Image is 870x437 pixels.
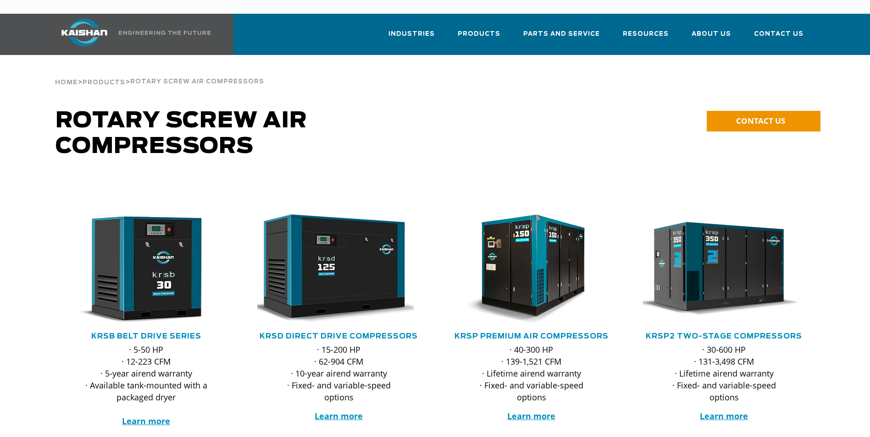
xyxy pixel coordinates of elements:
span: CONTACT US [736,115,785,126]
div: > > [55,55,264,90]
a: Industries [388,22,435,53]
a: Learn more [315,410,363,421]
p: · 15-200 HP · 62-904 CFM · 10-year airend warranty · Fixed- and variable-speed options [276,344,402,403]
p: · 5-50 HP · 12-223 CFM · 5-year airend warranty · Available tank-mounted with a packaged dryer [83,344,210,427]
p: · 40-300 HP · 139-1,521 CFM · Lifetime airend warranty · Fixed- and variable-speed options [468,344,595,403]
a: KRSD Direct Drive Compressors [260,333,418,340]
a: Learn more [507,410,555,421]
a: Learn more [122,415,170,426]
a: CONTACT US [707,111,820,131]
a: Products [83,78,125,86]
a: Products [458,22,500,53]
a: KRSP2 Two-Stage Compressors [646,333,802,340]
img: krsp150 [443,214,606,324]
span: Rotary Screw Air Compressors [130,79,264,85]
div: krsb30 [65,214,228,324]
span: Parts and Service [523,29,600,39]
a: About Us [692,22,731,53]
a: Parts and Service [523,22,600,53]
div: krsp350 [643,214,806,324]
a: KRSP Premium Air Compressors [454,333,609,340]
a: Kaishan USA [50,14,212,55]
a: KRSB Belt Drive Series [91,333,201,340]
span: Industries [388,29,435,39]
span: Contact Us [754,29,804,39]
img: kaishan logo [50,19,119,46]
div: krsp150 [450,214,613,324]
p: · 30-600 HP · 131-3,498 CFM · Lifetime airend warranty · Fixed- and variable-speed options [661,344,787,403]
div: krsd125 [257,214,421,324]
span: Resources [623,29,669,39]
a: Home [55,78,78,86]
img: krsd125 [250,214,414,324]
span: Home [55,80,78,86]
img: Engineering the future [119,31,211,35]
img: krsp350 [636,214,799,324]
span: About Us [692,29,731,39]
span: Products [458,29,500,39]
span: Products [83,80,125,86]
a: Resources [623,22,669,53]
img: krsb30 [58,214,221,324]
a: Learn more [700,410,748,421]
span: Rotary Screw Air Compressors [55,110,307,158]
a: Contact Us [754,22,804,53]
